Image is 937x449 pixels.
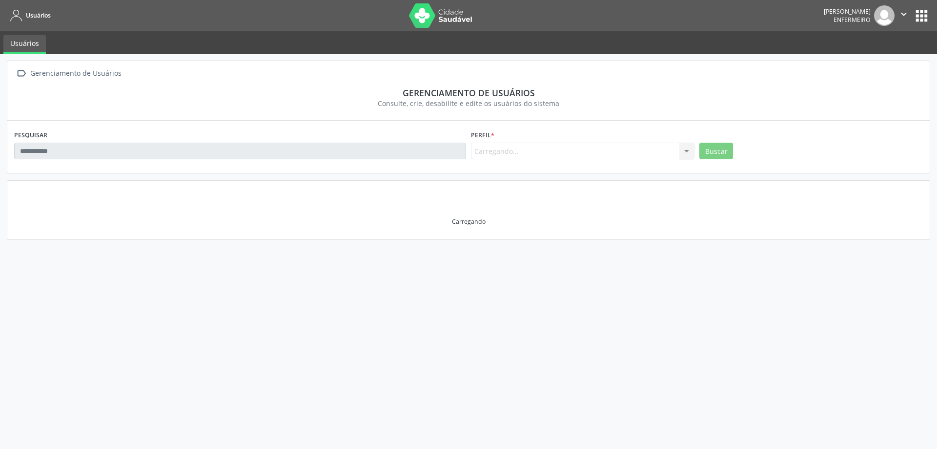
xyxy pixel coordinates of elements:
[14,66,123,81] a:  Gerenciamento de Usuários
[452,217,486,226] div: Carregando
[26,11,51,20] span: Usuários
[895,5,913,26] button: 
[3,35,46,54] a: Usuários
[14,128,47,143] label: PESQUISAR
[21,98,916,108] div: Consulte, crie, desabilite e edite os usuários do sistema
[699,143,733,159] button: Buscar
[7,7,51,23] a: Usuários
[471,128,494,143] label: Perfil
[898,9,909,20] i: 
[834,16,871,24] span: Enfermeiro
[874,5,895,26] img: img
[14,66,28,81] i: 
[913,7,930,24] button: apps
[28,66,123,81] div: Gerenciamento de Usuários
[21,87,916,98] div: Gerenciamento de usuários
[824,7,871,16] div: [PERSON_NAME]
